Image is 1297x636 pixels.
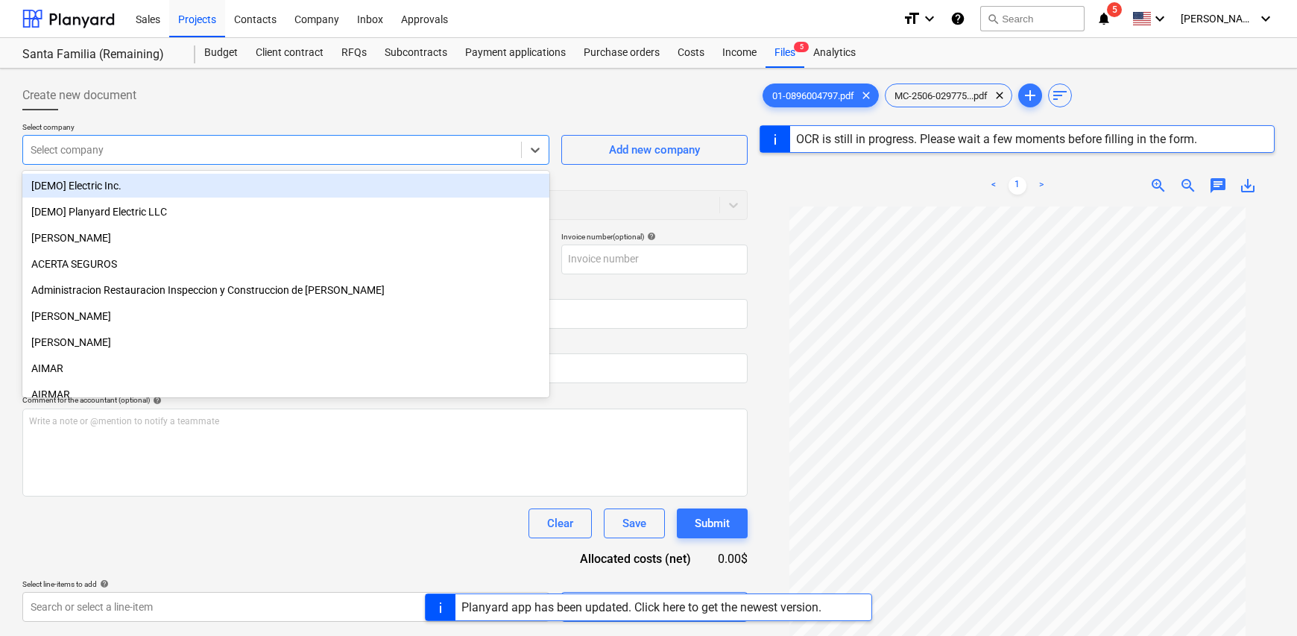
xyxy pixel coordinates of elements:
[1149,177,1167,195] span: zoom_in
[715,550,748,567] div: 0.00$
[22,382,549,406] div: AIRMAR
[461,600,821,614] div: Planyard app has been updated. Click here to get the newest version.
[376,38,456,68] a: Subcontracts
[763,84,879,107] div: 01-0896004797.pdf
[857,86,875,104] span: clear
[97,579,109,588] span: help
[885,84,1012,107] div: MC-2506-029775...pdf
[1032,177,1050,195] a: Next page
[22,278,549,302] div: Administracion Restauracion Inspeccion y Construccion de [PERSON_NAME]
[924,7,1039,25] div: Project fetching failed
[886,90,997,101] span: MC-2506-029775...pdf
[22,122,549,135] p: Select company
[554,550,715,567] div: Allocated costs (net)
[561,592,748,622] button: Select bulk
[528,509,592,538] button: Clear
[1222,564,1297,636] div: Widget de chat
[794,42,809,52] span: 5
[22,395,748,405] div: Comment for the accountant (optional)
[22,330,549,354] div: [PERSON_NAME]
[22,174,549,198] div: [DEMO] Electric Inc.
[22,226,549,250] div: [PERSON_NAME]
[332,38,376,68] a: RFQs
[644,232,656,241] span: help
[22,579,549,589] div: Select line-items to add
[22,278,549,302] div: Administracion Restauracion Inspeccion y Construccion de Proy S A
[561,245,748,274] input: Invoice number
[22,330,549,354] div: Agustina H. De Gonzáles
[22,252,549,276] div: ACERTA SEGUROS
[766,38,804,68] a: Files5
[22,304,549,328] div: Agustin Torres
[622,514,646,533] div: Save
[985,177,1003,195] a: Previous page
[713,38,766,68] a: Income
[150,396,162,405] span: help
[22,47,177,63] div: Santa Familia (Remaining)
[22,200,549,224] div: [DEMO] Planyard Electric LLC
[1222,564,1297,636] iframe: Chat Widget
[796,132,1197,146] div: OCR is still in progress. Please wait a few moments before filling in the form.
[561,135,748,165] button: Add new company
[1051,86,1069,104] span: sort
[677,509,748,538] button: Submit
[991,86,1009,104] span: clear
[22,86,136,104] span: Create new document
[561,232,748,242] div: Invoice number (optional)
[391,286,748,296] div: Due date
[763,90,863,101] span: 01-0896004797.pdf
[575,38,669,68] a: Purchase orders
[22,356,549,380] div: AIMAR
[22,304,549,328] div: [PERSON_NAME]
[804,38,865,68] a: Analytics
[1009,177,1026,195] a: Page 1 is your current page
[766,38,804,68] div: Files
[247,38,332,68] a: Client contract
[1239,177,1257,195] span: save_alt
[22,226,549,250] div: Abelardo Dominguez
[1179,177,1197,195] span: zoom_out
[695,514,730,533] div: Submit
[1021,86,1039,104] span: add
[669,38,713,68] a: Costs
[195,38,247,68] a: Budget
[456,38,575,68] a: Payment applications
[1209,177,1227,195] span: chat
[391,299,748,329] input: Due date not specified
[604,509,665,538] button: Save
[609,140,700,160] div: Add new company
[547,514,573,533] div: Clear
